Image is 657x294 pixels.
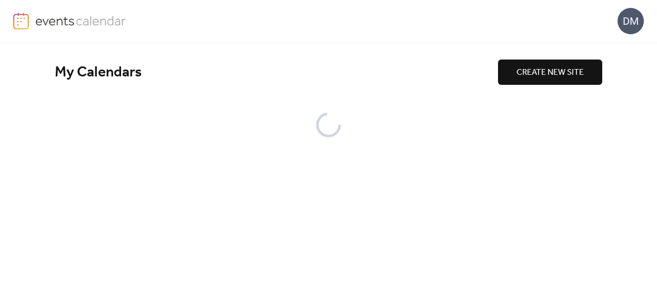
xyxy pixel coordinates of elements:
img: logo-type [35,13,126,28]
div: DM [618,8,644,34]
div: My Calendars [55,63,498,82]
button: CREATE NEW SITE [498,60,602,85]
img: logo [13,13,29,30]
span: CREATE NEW SITE [516,66,584,79]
